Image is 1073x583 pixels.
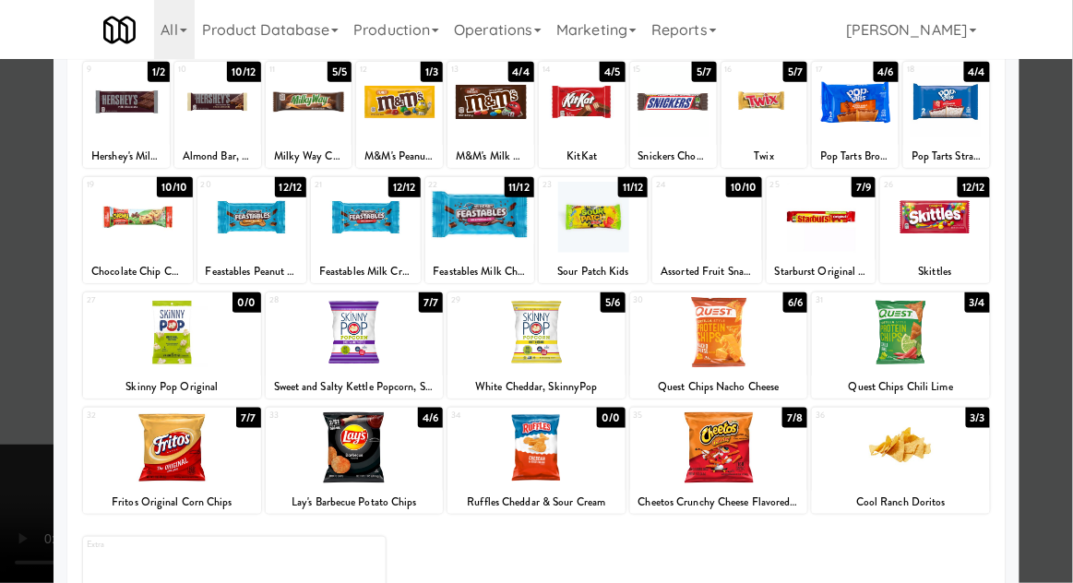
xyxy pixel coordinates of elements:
div: 313/4Quest Chips Chili Lime [812,292,990,399]
div: 10/10 [726,177,762,197]
div: 144/5KitKat [539,62,626,168]
div: 5/6 [601,292,625,313]
div: Quest Chips Chili Lime [815,375,987,399]
div: 28 [269,292,354,308]
div: KitKat [539,145,626,168]
div: Snickers Chocolate Bar [630,145,717,168]
div: 340/0Ruffles Cheddar & Sour Cream [447,408,626,514]
div: Chocolate Chip Chewy Granola Bar, Quaker [83,260,192,283]
div: 287/7Sweet and Salty Kettle Popcorn, SkinnyPop [266,292,444,399]
div: 257/9Starburst Original Flavor Fruit Chews [767,177,876,283]
div: 14 [542,62,582,77]
div: Ruffles Cheddar & Sour Cream [447,491,626,514]
div: 155/7Snickers Chocolate Bar [630,62,717,168]
div: 357/8Cheetos Crunchy Cheese Flavored Snacks 1 Oz [630,408,808,514]
div: Milky Way Chocolate Bar [266,145,352,168]
div: 0/0 [232,292,260,313]
div: 3/4 [965,292,990,313]
div: 24 [656,177,707,193]
div: Almond Bar, [PERSON_NAME] [174,145,261,168]
div: 25 [770,177,821,193]
div: 16 [725,62,765,77]
div: Starburst Original Flavor Fruit Chews [767,260,876,283]
div: 36 [816,408,900,423]
div: Fritos Original Corn Chips [83,491,261,514]
div: Skinny Pop Original [86,375,258,399]
div: 121/3M&M's Peanut Chocolate Candy [356,62,443,168]
div: Quest Chips Chili Lime [812,375,990,399]
div: 327/7Fritos Original Corn Chips [83,408,261,514]
div: 4/5 [600,62,625,82]
div: 11 [269,62,309,77]
div: 7/7 [419,292,443,313]
div: 3/3 [966,408,990,428]
div: 32 [87,408,172,423]
div: Hershey's Milk Chocolate Bar [86,145,167,168]
div: 22 [429,177,480,193]
div: 15 [634,62,674,77]
div: 12/12 [275,177,307,197]
div: 23 [542,177,593,193]
div: 21 [315,177,365,193]
div: 10/12 [227,62,261,82]
div: Feastables Milk Crunch [311,260,420,283]
div: 5/5 [328,62,352,82]
div: 4/6 [418,408,443,428]
div: 30 [634,292,719,308]
div: 2211/12Feastables Milk Chocolate [425,177,534,283]
div: 13 [451,62,491,77]
div: Twix [721,145,808,168]
div: Feastables Peanut Butter [200,260,304,283]
div: Cool Ranch Doritos [812,491,990,514]
div: Cheetos Crunchy Cheese Flavored Snacks 1 Oz [633,491,805,514]
div: 19 [87,177,137,193]
div: 17 [816,62,855,77]
div: M&M's Peanut Chocolate Candy [356,145,443,168]
div: 26 [884,177,935,193]
div: 27 [87,292,172,308]
div: M&M's Milk Chocolate Candy [447,145,534,168]
div: Pop Tarts Brown Sugar Cinnamon [815,145,896,168]
div: Skinny Pop Original [83,375,261,399]
div: Almond Bar, [PERSON_NAME] [177,145,258,168]
div: Sour Patch Kids [539,260,648,283]
div: 4/4 [508,62,534,82]
div: 165/7Twix [721,62,808,168]
div: 174/6Pop Tarts Brown Sugar Cinnamon [812,62,899,168]
div: 1910/10Chocolate Chip Chewy Granola Bar, Quaker [83,177,192,283]
div: 7/8 [782,408,807,428]
div: Extra [87,537,234,553]
div: 11/12 [505,177,535,197]
div: 1/3 [421,62,443,82]
div: 12/12 [388,177,421,197]
div: 91/2Hershey's Milk Chocolate Bar [83,62,170,168]
div: Milky Way Chocolate Bar [268,145,350,168]
div: Twix [724,145,805,168]
div: Snickers Chocolate Bar [633,145,714,168]
div: 2410/10Assorted Fruit Snacks, [PERSON_NAME] [652,177,761,283]
div: 35 [634,408,719,423]
div: Sweet and Salty Kettle Popcorn, SkinnyPop [268,375,441,399]
div: 18 [907,62,947,77]
div: Chocolate Chip Chewy Granola Bar, Quaker [86,260,189,283]
div: 10/10 [157,177,193,197]
div: 4/4 [964,62,990,82]
div: White Cheddar, SkinnyPop [450,375,623,399]
div: 184/4Pop Tarts Strawberry [903,62,990,168]
div: Fritos Original Corn Chips [86,491,258,514]
div: Assorted Fruit Snacks, [PERSON_NAME] [655,260,758,283]
div: Skittles [880,260,989,283]
div: 306/6Quest Chips Nacho Cheese [630,292,808,399]
div: Pop Tarts Brown Sugar Cinnamon [812,145,899,168]
div: Skittles [883,260,986,283]
div: 334/6Lay's Barbecue Potato Chips [266,408,444,514]
div: M&M's Peanut Chocolate Candy [359,145,440,168]
div: 20 [201,177,252,193]
div: 0/0 [597,408,625,428]
div: Feastables Milk Crunch [314,260,417,283]
div: 7/9 [852,177,876,197]
div: 34 [451,408,536,423]
div: 1010/12Almond Bar, [PERSON_NAME] [174,62,261,168]
div: 1/2 [148,62,170,82]
div: 4/6 [874,62,899,82]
